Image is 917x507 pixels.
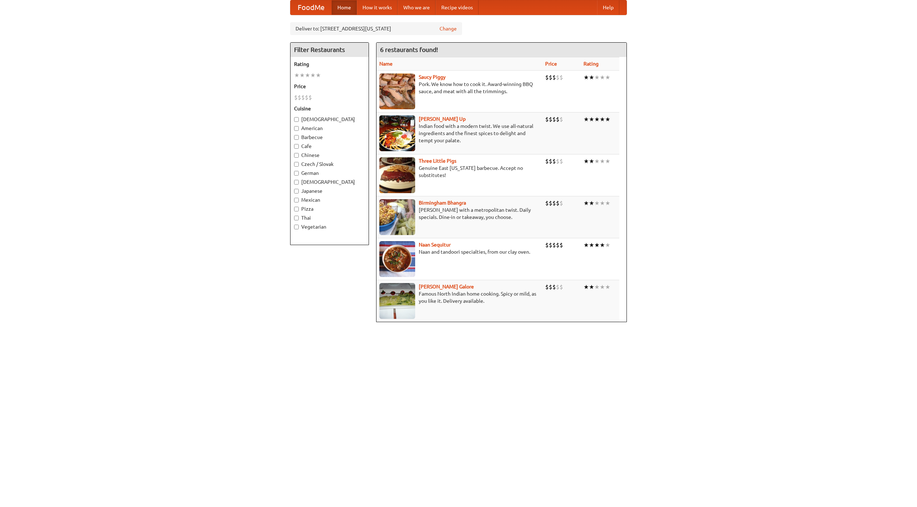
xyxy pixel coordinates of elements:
[556,157,560,165] li: $
[560,73,563,81] li: $
[552,199,556,207] li: $
[600,241,605,249] li: ★
[600,199,605,207] li: ★
[419,242,451,248] a: Naan Sequitur
[545,241,549,249] li: $
[556,115,560,123] li: $
[545,157,549,165] li: $
[294,180,299,185] input: [DEMOGRAPHIC_DATA]
[419,116,466,122] a: [PERSON_NAME] Up
[380,46,438,53] ng-pluralize: 6 restaurants found!
[294,216,299,220] input: Thai
[600,157,605,165] li: ★
[436,0,479,15] a: Recipe videos
[556,283,560,291] li: $
[290,22,462,35] div: Deliver to: [STREET_ADDRESS][US_STATE]
[379,157,415,193] img: littlepigs.jpg
[294,143,365,150] label: Cafe
[545,199,549,207] li: $
[605,157,610,165] li: ★
[552,73,556,81] li: $
[379,115,415,151] img: curryup.jpg
[552,283,556,291] li: $
[294,214,365,221] label: Thai
[605,241,610,249] li: ★
[310,71,316,79] li: ★
[305,71,310,79] li: ★
[589,241,594,249] li: ★
[419,284,474,290] a: [PERSON_NAME] Galore
[294,169,365,177] label: German
[605,283,610,291] li: ★
[379,164,539,179] p: Genuine East [US_STATE] barbecue. Accept no substitutes!
[294,198,299,202] input: Mexican
[600,283,605,291] li: ★
[299,71,305,79] li: ★
[294,94,298,101] li: $
[594,199,600,207] li: ★
[294,71,299,79] li: ★
[291,43,369,57] h4: Filter Restaurants
[600,115,605,123] li: ★
[549,115,552,123] li: $
[294,105,365,112] h5: Cuisine
[294,125,365,132] label: American
[560,283,563,291] li: $
[545,61,557,67] a: Price
[584,157,589,165] li: ★
[294,161,365,168] label: Czech / Slovak
[379,206,539,221] p: [PERSON_NAME] with a metropolitan twist. Daily specials. Dine-in or takeaway, you choose.
[294,196,365,204] label: Mexican
[589,157,594,165] li: ★
[294,61,365,68] h5: Rating
[560,157,563,165] li: $
[294,171,299,176] input: German
[594,157,600,165] li: ★
[594,115,600,123] li: ★
[597,0,619,15] a: Help
[556,73,560,81] li: $
[294,126,299,131] input: American
[552,115,556,123] li: $
[294,144,299,149] input: Cafe
[294,117,299,122] input: [DEMOGRAPHIC_DATA]
[545,73,549,81] li: $
[379,199,415,235] img: bhangra.jpg
[294,134,365,141] label: Barbecue
[294,189,299,193] input: Japanese
[332,0,357,15] a: Home
[600,73,605,81] li: ★
[552,157,556,165] li: $
[419,200,466,206] a: Birmingham Bhangra
[294,116,365,123] label: [DEMOGRAPHIC_DATA]
[379,73,415,109] img: saucy.jpg
[294,83,365,90] h5: Price
[584,283,589,291] li: ★
[594,241,600,249] li: ★
[294,162,299,167] input: Czech / Slovak
[594,73,600,81] li: ★
[301,94,305,101] li: $
[379,81,539,95] p: Pork. We know how to cook it. Award-winning BBQ sauce, and meat with all the trimmings.
[298,94,301,101] li: $
[549,157,552,165] li: $
[419,158,456,164] b: Three Little Pigs
[605,115,610,123] li: ★
[294,205,365,212] label: Pizza
[294,225,299,229] input: Vegetarian
[560,241,563,249] li: $
[549,199,552,207] li: $
[584,115,589,123] li: ★
[379,123,539,144] p: Indian food with a modern twist. We use all-natural ingredients and the finest spices to delight ...
[305,94,308,101] li: $
[552,241,556,249] li: $
[545,283,549,291] li: $
[398,0,436,15] a: Who we are
[605,73,610,81] li: ★
[440,25,457,32] a: Change
[379,248,539,255] p: Naan and tandoori specialties, from our clay oven.
[589,199,594,207] li: ★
